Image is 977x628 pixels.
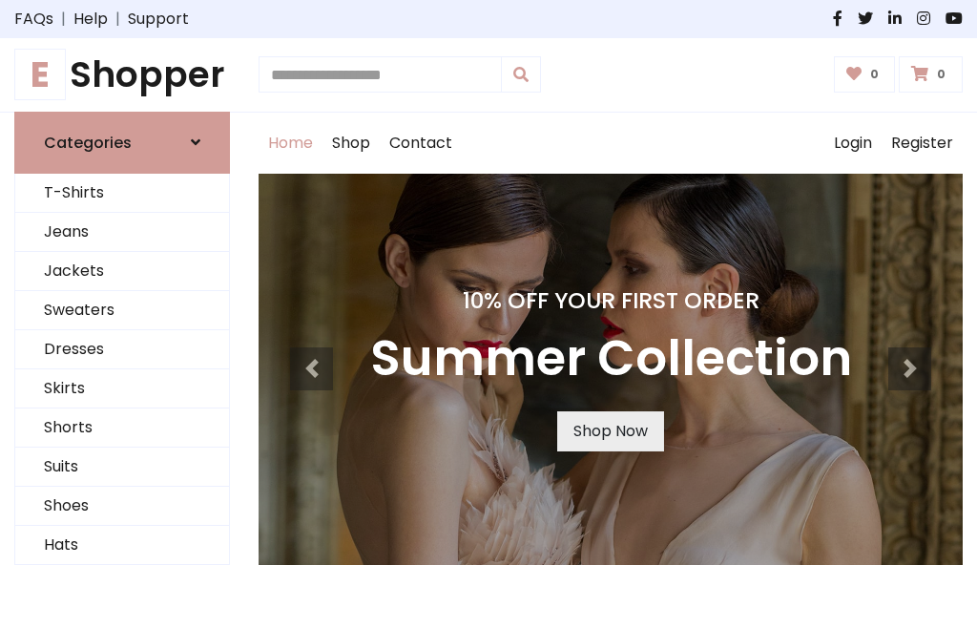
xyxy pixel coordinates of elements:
a: Jeans [15,213,229,252]
h6: Categories [44,134,132,152]
a: Shoes [15,487,229,526]
span: 0 [932,66,950,83]
a: 0 [899,56,963,93]
a: Shop [322,113,380,174]
a: Jackets [15,252,229,291]
a: Sweaters [15,291,229,330]
a: Skirts [15,369,229,408]
a: Hats [15,526,229,565]
a: Dresses [15,330,229,369]
h3: Summer Collection [370,329,852,388]
span: E [14,49,66,100]
a: Support [128,8,189,31]
a: Shop Now [557,411,664,451]
a: Help [73,8,108,31]
a: Register [882,113,963,174]
a: Contact [380,113,462,174]
a: 0 [834,56,896,93]
a: Suits [15,448,229,487]
a: Categories [14,112,230,174]
a: FAQs [14,8,53,31]
span: | [108,8,128,31]
a: Shorts [15,408,229,448]
h4: 10% Off Your First Order [370,287,852,314]
a: Login [824,113,882,174]
a: Home [259,113,322,174]
span: | [53,8,73,31]
a: T-Shirts [15,174,229,213]
h1: Shopper [14,53,230,96]
span: 0 [865,66,883,83]
a: EShopper [14,53,230,96]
